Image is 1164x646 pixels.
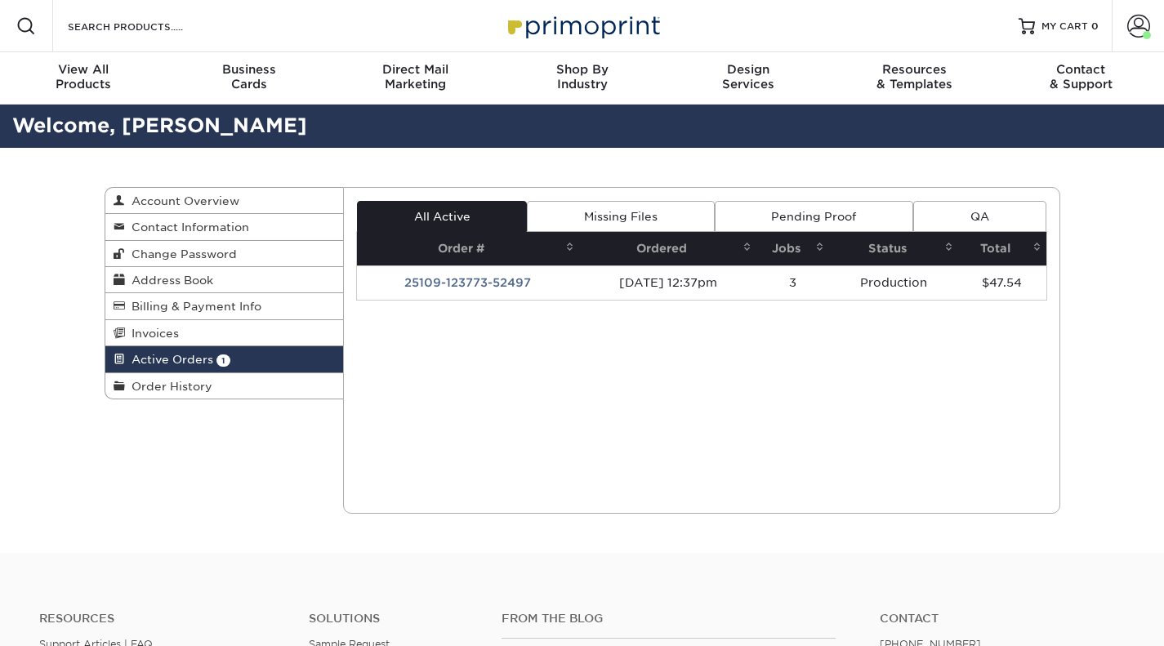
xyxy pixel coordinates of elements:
[105,373,344,399] a: Order History
[756,265,829,300] td: 3
[1091,20,1099,32] span: 0
[125,221,249,234] span: Contact Information
[829,232,958,265] th: Status
[105,267,344,293] a: Address Book
[332,62,499,77] span: Direct Mail
[579,265,756,300] td: [DATE] 12:37pm
[167,62,333,91] div: Cards
[499,62,666,77] span: Shop By
[665,62,832,91] div: Services
[357,201,527,232] a: All Active
[579,232,756,265] th: Ordered
[913,201,1046,232] a: QA
[715,201,913,232] a: Pending Proof
[499,62,666,91] div: Industry
[332,52,499,105] a: Direct MailMarketing
[167,62,333,77] span: Business
[880,612,1125,626] a: Contact
[832,52,998,105] a: Resources& Templates
[665,62,832,77] span: Design
[105,241,344,267] a: Change Password
[499,52,666,105] a: Shop ByIndustry
[105,214,344,240] a: Contact Information
[125,247,237,261] span: Change Password
[665,52,832,105] a: DesignServices
[105,320,344,346] a: Invoices
[1041,20,1088,33] span: MY CART
[125,274,213,287] span: Address Book
[125,300,261,313] span: Billing & Payment Info
[502,612,835,626] h4: From the Blog
[997,52,1164,105] a: Contact& Support
[105,346,344,372] a: Active Orders 1
[66,16,225,36] input: SEARCH PRODUCTS.....
[105,293,344,319] a: Billing & Payment Info
[958,232,1046,265] th: Total
[501,8,664,43] img: Primoprint
[39,612,284,626] h4: Resources
[357,232,579,265] th: Order #
[216,354,230,367] span: 1
[997,62,1164,91] div: & Support
[829,265,958,300] td: Production
[997,62,1164,77] span: Contact
[527,201,714,232] a: Missing Files
[958,265,1046,300] td: $47.54
[125,194,239,207] span: Account Overview
[309,612,477,626] h4: Solutions
[125,380,212,393] span: Order History
[105,188,344,214] a: Account Overview
[832,62,998,77] span: Resources
[332,62,499,91] div: Marketing
[125,353,213,366] span: Active Orders
[832,62,998,91] div: & Templates
[357,265,579,300] td: 25109-123773-52497
[167,52,333,105] a: BusinessCards
[125,327,179,340] span: Invoices
[756,232,829,265] th: Jobs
